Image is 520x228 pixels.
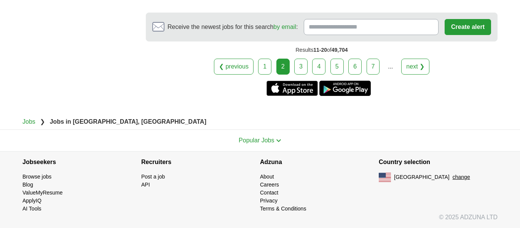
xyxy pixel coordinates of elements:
[330,59,344,75] a: 5
[394,173,450,181] span: [GEOGRAPHIC_DATA]
[22,182,33,188] a: Blog
[312,59,325,75] a: 4
[214,59,254,75] a: ❮ previous
[453,173,470,181] button: change
[276,139,281,142] img: toggle icon
[260,198,278,204] a: Privacy
[141,174,165,180] a: Post a job
[367,59,380,75] a: 7
[348,59,362,75] a: 6
[266,81,318,96] a: Get the iPhone app
[379,173,391,182] img: US flag
[141,182,150,188] a: API
[16,213,504,228] div: © 2025 ADZUNA LTD
[260,190,278,196] a: Contact
[383,59,398,74] div: ...
[445,19,491,35] button: Create alert
[260,206,306,212] a: Terms & Conditions
[332,47,348,53] span: 49,704
[22,118,35,125] a: Jobs
[40,118,45,125] span: ❯
[239,137,274,143] span: Popular Jobs
[50,118,206,125] strong: Jobs in [GEOGRAPHIC_DATA], [GEOGRAPHIC_DATA]
[273,24,296,30] a: by email
[258,59,271,75] a: 1
[401,59,429,75] a: next ❯
[260,182,279,188] a: Careers
[22,174,51,180] a: Browse jobs
[22,190,63,196] a: ValueMyResume
[313,47,327,53] span: 11-20
[260,174,274,180] a: About
[22,206,41,212] a: AI Tools
[22,198,41,204] a: ApplyIQ
[319,81,371,96] a: Get the Android app
[146,41,498,59] div: Results of
[294,59,308,75] a: 3
[379,151,498,173] h4: Country selection
[167,22,298,32] span: Receive the newest jobs for this search :
[276,59,290,75] div: 2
